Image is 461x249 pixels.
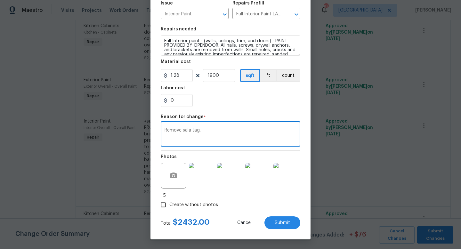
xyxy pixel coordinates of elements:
[161,27,196,31] h5: Repairs needed
[161,192,166,199] span: +5
[260,69,276,82] button: ft
[276,69,300,82] button: count
[161,60,191,64] h5: Material cost
[227,216,262,229] button: Cancel
[161,219,210,227] div: Total
[232,1,264,5] h5: Repairs Prefill
[169,202,218,208] span: Create without photos
[264,216,300,229] button: Submit
[237,221,252,225] span: Cancel
[240,69,260,82] button: sqft
[161,86,185,90] h5: Labor cost
[292,10,301,19] button: Open
[275,221,290,225] span: Submit
[161,115,204,119] h5: Reason for change
[161,1,173,5] h5: Issue
[161,35,300,56] textarea: Full Interior paint - (walls, ceilings, trim, and doors) - PAINT PROVIDED BY OPENDOOR. All nails,...
[161,155,177,159] h5: Photos
[173,218,210,226] span: $ 2432.00
[165,128,296,141] textarea: Remove sala tag.
[220,10,229,19] button: Open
